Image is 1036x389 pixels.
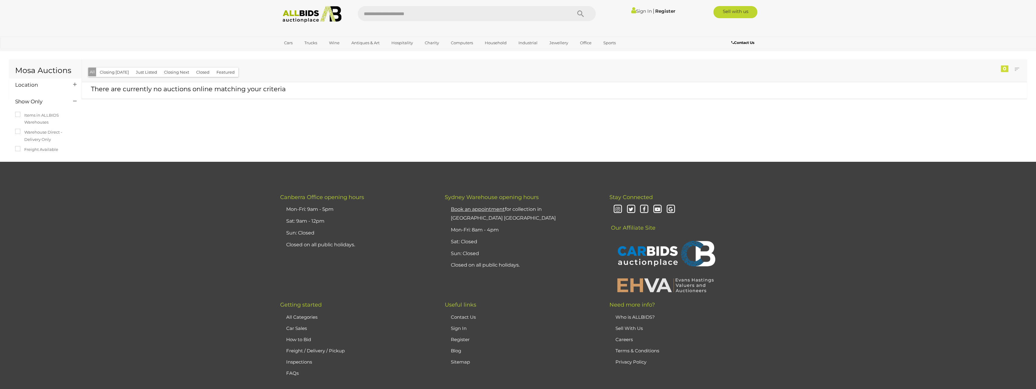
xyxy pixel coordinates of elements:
[286,359,312,365] a: Inspections
[285,204,430,215] li: Mon-Fri: 9am - 5pm
[666,204,676,215] i: Google
[449,224,594,236] li: Mon-Fri: 8am - 4pm
[626,204,636,215] i: Twitter
[132,68,161,77] button: Just Listed
[280,48,331,58] a: [GEOGRAPHIC_DATA]
[15,66,75,75] h1: Mosa Auctions
[280,38,297,48] a: Cars
[639,204,649,215] i: Facebook
[615,348,659,354] a: Terms & Conditions
[15,146,58,153] label: Freight Available
[286,348,345,354] a: Freight / Delivery / Pickup
[15,129,75,143] label: Warehouse Direct - Delivery Only
[449,236,594,248] li: Sat: Closed
[451,348,461,354] a: Blog
[445,301,476,308] span: Useful links
[451,325,467,331] a: Sign In
[285,215,430,227] li: Sat: 9am - 12pm
[347,38,384,48] a: Antiques & Art
[15,112,75,126] label: Items in ALLBIDS Warehouses
[612,204,623,215] i: Instagram
[631,8,652,14] a: Sign In
[615,359,646,365] a: Privacy Policy
[286,314,317,320] a: All Categories
[445,194,539,201] span: Sydney Warehouse opening hours
[447,38,477,48] a: Computers
[280,301,322,308] span: Getting started
[653,8,654,14] span: |
[280,194,364,201] span: Canberra Office opening hours
[515,38,541,48] a: Industrial
[655,8,675,14] a: Register
[1001,65,1008,72] div: 0
[91,85,286,93] span: There are currently no auctions online matching your criteria
[387,38,417,48] a: Hospitality
[286,325,307,331] a: Car Sales
[614,277,717,293] img: EHVA | Evans Hastings Valuers and Auctioneers
[731,39,756,46] a: Contact Us
[213,68,238,77] button: Featured
[285,227,430,239] li: Sun: Closed
[609,215,655,231] span: Our Affiliate Site
[731,40,754,45] b: Contact Us
[576,38,595,48] a: Office
[713,6,757,18] a: Sell with us
[15,161,64,167] h4: Category
[15,82,64,88] h4: Location
[300,38,321,48] a: Trucks
[193,68,213,77] button: Closed
[88,68,96,76] button: All
[565,6,596,21] button: Search
[609,194,653,201] span: Stay Connected
[615,314,655,320] a: Who is ALLBIDS?
[449,259,594,271] li: Closed on all public holidays.
[481,38,511,48] a: Household
[615,325,643,331] a: Sell With Us
[160,68,193,77] button: Closing Next
[599,38,620,48] a: Sports
[545,38,572,48] a: Jewellery
[614,234,717,274] img: CARBIDS Auctionplace
[652,204,663,215] i: Youtube
[609,301,655,308] span: Need more info?
[451,206,556,221] a: Book an appointmentfor collection in [GEOGRAPHIC_DATA] [GEOGRAPHIC_DATA]
[421,38,443,48] a: Charity
[285,239,430,251] li: Closed on all public holidays.
[286,370,299,376] a: FAQs
[15,99,64,105] h4: Show Only
[449,248,594,260] li: Sun: Closed
[451,314,476,320] a: Contact Us
[96,68,132,77] button: Closing [DATE]
[451,206,505,212] u: Book an appointment
[279,6,345,23] img: Allbids.com.au
[615,337,633,342] a: Careers
[325,38,344,48] a: Wine
[451,359,470,365] a: Sitemap
[451,337,470,342] a: Register
[286,337,311,342] a: How to Bid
